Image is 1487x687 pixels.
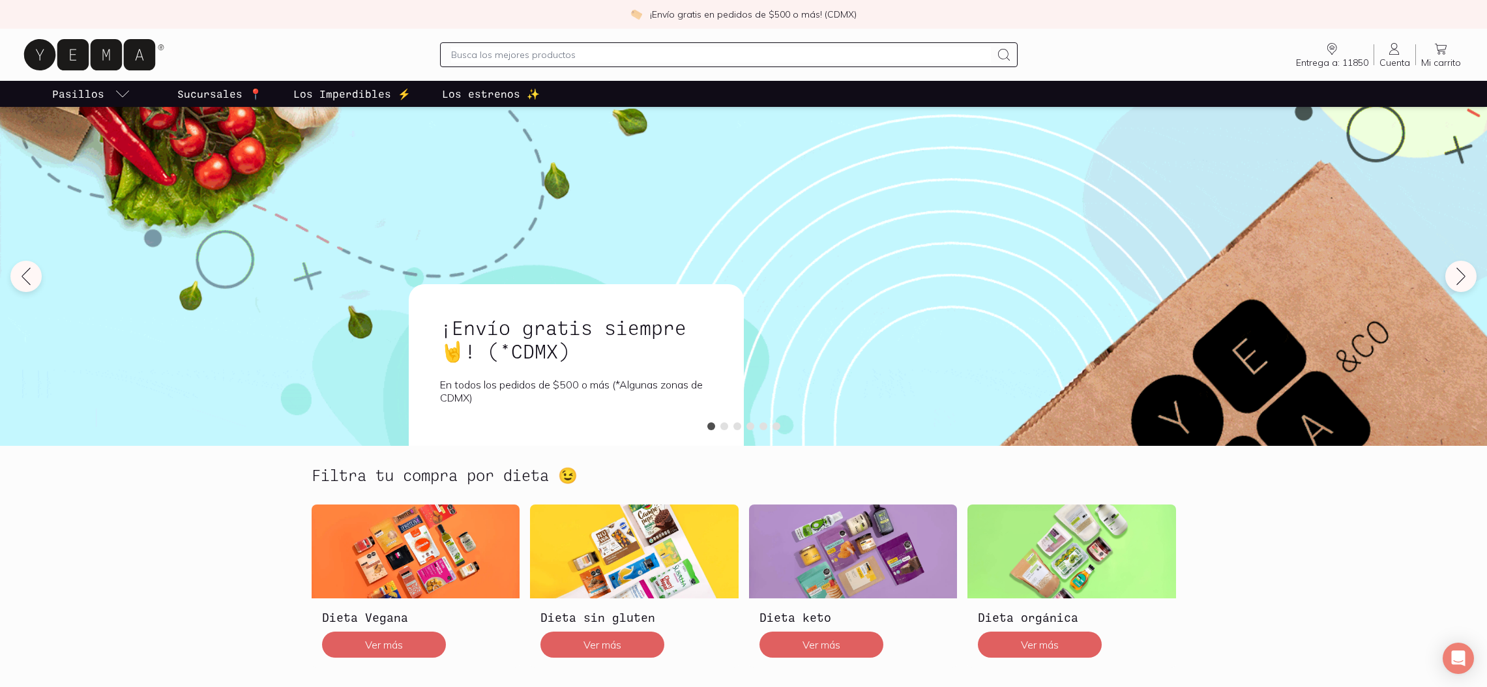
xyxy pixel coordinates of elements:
h1: ¡Envío gratis siempre🤘! (*CDMX) [440,315,713,362]
button: Ver más [322,632,446,658]
p: Los estrenos ✨ [442,86,540,102]
a: Dieta VeganaDieta VeganaVer más [312,504,520,667]
a: Cuenta [1374,41,1415,68]
img: Dieta sin gluten [530,504,739,598]
p: Sucursales 📍 [177,86,262,102]
h3: Dieta sin gluten [540,609,728,626]
span: Cuenta [1379,57,1410,68]
button: Ver más [978,632,1102,658]
a: Los Imperdibles ⚡️ [291,81,413,107]
a: Dieta ketoDieta ketoVer más [749,504,958,667]
h3: Dieta keto [759,609,947,626]
a: Mi carrito [1416,41,1466,68]
a: Dieta sin glutenDieta sin glutenVer más [530,504,739,667]
a: pasillo-todos-link [50,81,133,107]
a: Sucursales 📍 [175,81,265,107]
button: Ver más [540,632,664,658]
a: Entrega a: 11850 [1291,41,1374,68]
span: Mi carrito [1421,57,1461,68]
button: Ver más [759,632,883,658]
a: Dieta orgánicaDieta orgánicaVer más [967,504,1176,667]
p: Pasillos [52,86,104,102]
img: Dieta orgánica [967,504,1176,598]
img: Dieta keto [749,504,958,598]
input: Busca los mejores productos [451,47,992,63]
h3: Dieta Vegana [322,609,510,626]
span: Entrega a: 11850 [1296,57,1368,68]
div: Open Intercom Messenger [1443,643,1474,674]
h2: Filtra tu compra por dieta 😉 [312,467,578,484]
img: check [630,8,642,20]
img: Dieta Vegana [312,504,520,598]
a: Los estrenos ✨ [439,81,542,107]
p: Los Imperdibles ⚡️ [293,86,411,102]
p: En todos los pedidos de $500 o más (*Algunas zonas de CDMX) [440,378,713,404]
p: ¡Envío gratis en pedidos de $500 o más! (CDMX) [650,8,857,21]
h3: Dieta orgánica [978,609,1166,626]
